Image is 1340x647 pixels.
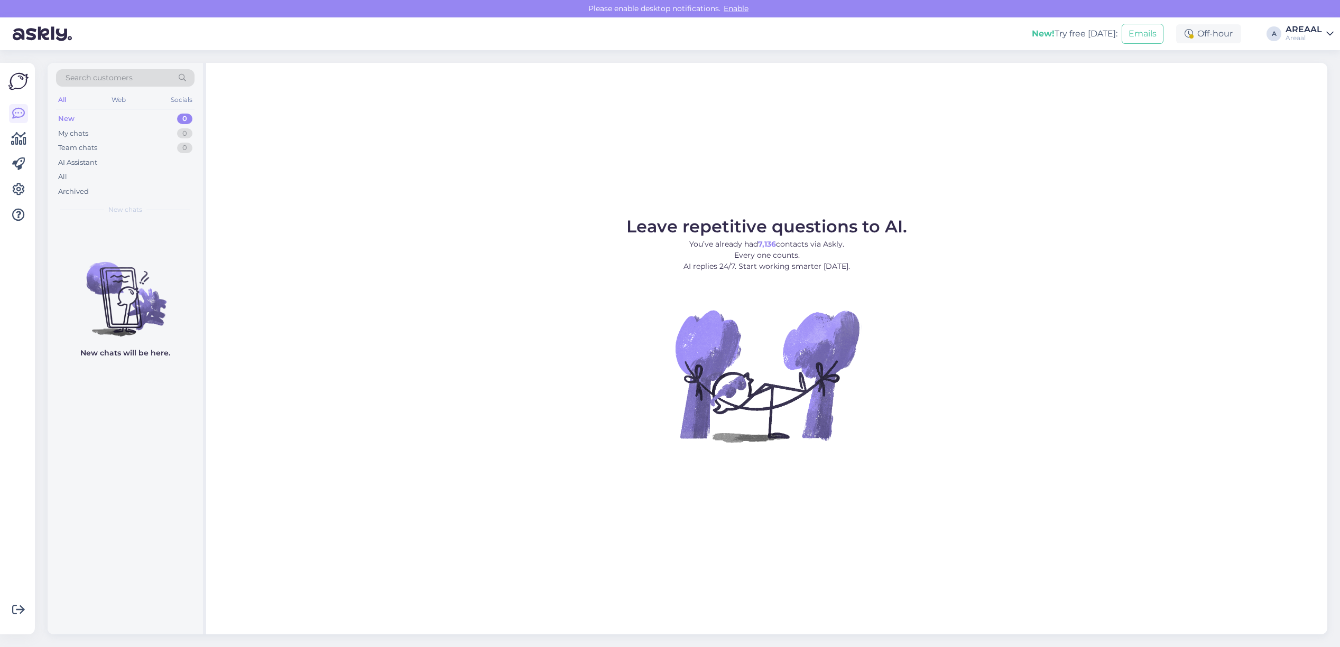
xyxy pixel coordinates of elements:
[1122,24,1163,44] button: Emails
[169,93,195,107] div: Socials
[1286,25,1322,34] div: AREAAL
[58,143,97,153] div: Team chats
[626,216,907,237] span: Leave repetitive questions to AI.
[58,114,75,124] div: New
[48,243,203,338] img: No chats
[1286,25,1334,42] a: AREAALAreaal
[1286,34,1322,42] div: Areaal
[1267,26,1281,41] div: A
[177,143,192,153] div: 0
[1032,27,1117,40] div: Try free [DATE]:
[108,205,142,214] span: New chats
[58,128,88,139] div: My chats
[626,239,907,272] p: You’ve already had contacts via Askly. Every one counts. AI replies 24/7. Start working smarter [...
[177,128,192,139] div: 0
[58,186,89,197] div: Archived
[66,72,133,83] span: Search customers
[109,93,128,107] div: Web
[720,4,752,13] span: Enable
[1176,24,1241,43] div: Off-hour
[80,348,170,359] p: New chats will be here.
[177,114,192,124] div: 0
[58,157,97,168] div: AI Assistant
[58,172,67,182] div: All
[8,71,29,91] img: Askly Logo
[1032,29,1055,39] b: New!
[56,93,68,107] div: All
[672,280,862,471] img: No Chat active
[758,239,776,249] b: 7,136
